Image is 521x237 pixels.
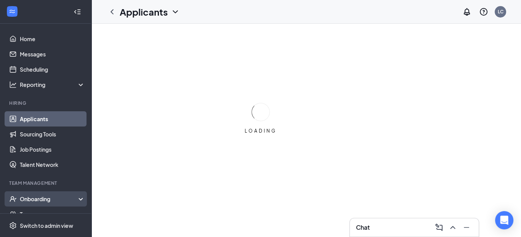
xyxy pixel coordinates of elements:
svg: Minimize [462,223,471,232]
div: LOADING [242,128,280,134]
div: Open Intercom Messenger [495,211,513,229]
a: Talent Network [20,157,85,172]
a: Home [20,31,85,46]
button: ChevronUp [447,221,459,234]
svg: ChevronUp [448,223,457,232]
div: Hiring [9,100,83,106]
svg: Notifications [462,7,471,16]
div: Reporting [20,81,85,88]
svg: ChevronLeft [107,7,117,16]
h1: Applicants [120,5,168,18]
a: Messages [20,46,85,62]
a: Sourcing Tools [20,127,85,142]
svg: UserCheck [9,195,17,203]
div: Team Management [9,180,83,186]
svg: QuestionInfo [479,7,488,16]
button: Minimize [460,221,473,234]
button: ComposeMessage [433,221,445,234]
svg: Analysis [9,81,17,88]
a: Applicants [20,111,85,127]
div: Onboarding [20,195,79,203]
svg: Settings [9,222,17,229]
div: LC [498,8,503,15]
svg: ComposeMessage [434,223,444,232]
div: Switch to admin view [20,222,73,229]
svg: Collapse [74,8,81,16]
a: Scheduling [20,62,85,77]
a: Team [20,207,85,222]
svg: WorkstreamLogo [8,8,16,15]
h3: Chat [356,223,370,232]
svg: ChevronDown [171,7,180,16]
a: Job Postings [20,142,85,157]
